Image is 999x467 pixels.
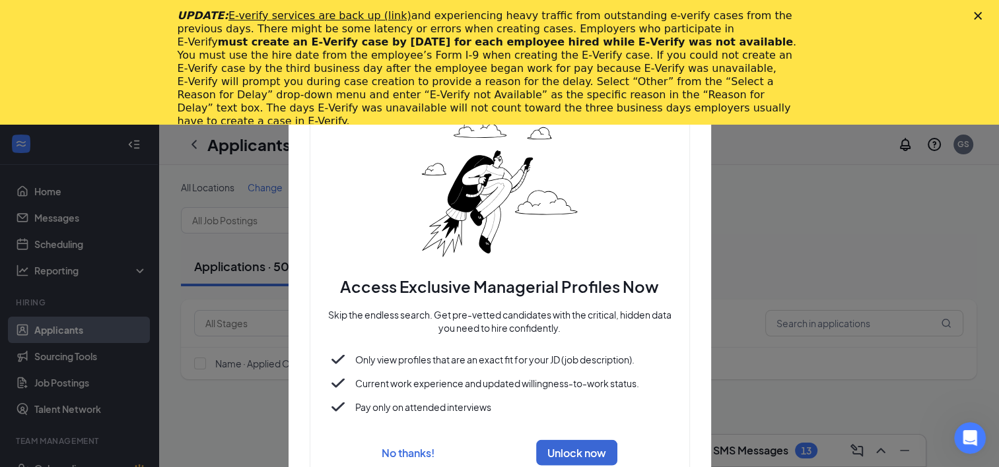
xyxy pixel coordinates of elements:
a: E-verify services are back up (link) [228,9,411,22]
div: Close [974,12,987,20]
iframe: Intercom live chat [954,422,986,454]
b: must create an E‑Verify case by [DATE] for each employee hired while E‑Verify was not available [218,36,793,48]
div: and experiencing heavy traffic from outstanding e-verify cases from the previous days. There migh... [178,9,801,128]
i: UPDATE: [178,9,411,22]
